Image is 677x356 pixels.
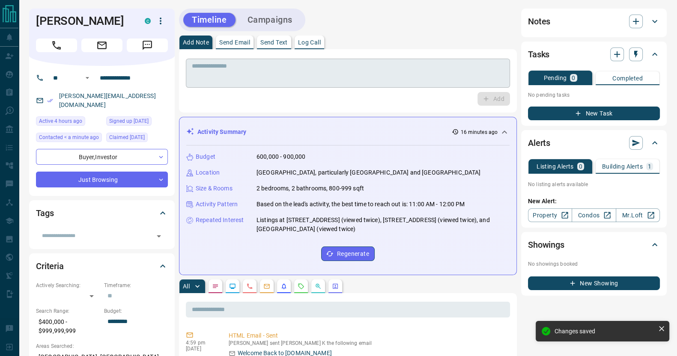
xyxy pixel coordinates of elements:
[298,39,321,45] p: Log Call
[196,152,215,161] p: Budget
[183,39,209,45] p: Add Note
[616,208,660,222] a: Mr.Loft
[612,75,643,81] p: Completed
[196,168,220,177] p: Location
[229,331,507,340] p: HTML Email - Sent
[104,282,168,289] p: Timeframe:
[528,208,572,222] a: Property
[280,283,287,290] svg: Listing Alerts
[256,184,364,193] p: 2 bedrooms, 2 bathrooms, 800-999 sqft
[229,283,236,290] svg: Lead Browsing Activity
[36,14,132,28] h1: [PERSON_NAME]
[183,13,236,27] button: Timeline
[528,15,550,28] h2: Notes
[59,92,156,108] a: [PERSON_NAME][EMAIL_ADDRESS][DOMAIN_NAME]
[36,342,168,350] p: Areas Searched:
[36,39,77,52] span: Call
[36,116,102,128] div: Fri Aug 15 2025
[555,328,655,335] div: Changes saved
[528,44,660,65] div: Tasks
[47,98,53,104] svg: Email Verified
[197,128,246,136] p: Activity Summary
[528,133,660,153] div: Alerts
[528,197,660,206] p: New Alert:
[256,216,510,234] p: Listings at [STREET_ADDRESS] (viewed twice), [STREET_ADDRESS] (viewed twice), and [GEOGRAPHIC_DAT...
[229,340,507,346] p: [PERSON_NAME] sent [PERSON_NAME] K the following email
[528,89,660,101] p: No pending tasks
[260,39,288,45] p: Send Text
[186,346,216,352] p: [DATE]
[602,163,643,169] p: Building Alerts
[528,47,549,61] h2: Tasks
[39,133,99,142] span: Contacted < a minute ago
[36,307,100,315] p: Search Range:
[153,230,165,242] button: Open
[81,39,122,52] span: Email
[36,282,100,289] p: Actively Searching:
[572,75,575,81] p: 0
[212,283,219,290] svg: Notes
[186,124,510,140] div: Activity Summary16 minutes ago
[186,340,216,346] p: 4:59 pm
[196,184,233,193] p: Size & Rooms
[196,216,244,225] p: Repeated Interest
[528,238,564,252] h2: Showings
[528,276,660,290] button: New Showing
[36,259,64,273] h2: Criteria
[36,315,100,338] p: $400,000 - $999,999,999
[36,172,168,187] div: Just Browsing
[82,73,92,83] button: Open
[219,39,250,45] p: Send Email
[127,39,168,52] span: Message
[537,163,574,169] p: Listing Alerts
[528,181,660,188] p: No listing alerts available
[104,307,168,315] p: Budget:
[528,136,550,150] h2: Alerts
[145,18,151,24] div: condos.ca
[109,117,149,125] span: Signed up [DATE]
[528,260,660,268] p: No showings booked
[648,163,651,169] p: 1
[321,246,375,261] button: Regenerate
[36,133,102,145] div: Fri Aug 15 2025
[246,283,253,290] svg: Calls
[528,11,660,32] div: Notes
[579,163,582,169] p: 0
[39,117,82,125] span: Active 4 hours ago
[106,116,168,128] div: Thu Mar 01 2018
[543,75,567,81] p: Pending
[263,283,270,290] svg: Emails
[460,128,498,136] p: 16 minutes ago
[572,208,616,222] a: Condos
[36,256,168,276] div: Criteria
[332,283,339,290] svg: Agent Actions
[298,283,304,290] svg: Requests
[183,283,190,289] p: All
[36,206,54,220] h2: Tags
[256,200,465,209] p: Based on the lead's activity, the best time to reach out is: 11:00 AM - 12:00 PM
[36,149,168,165] div: Buyer , Investor
[256,168,480,177] p: [GEOGRAPHIC_DATA], particularly [GEOGRAPHIC_DATA] and [GEOGRAPHIC_DATA]
[239,13,301,27] button: Campaigns
[256,152,305,161] p: 600,000 - 900,000
[315,283,322,290] svg: Opportunities
[528,107,660,120] button: New Task
[109,133,145,142] span: Claimed [DATE]
[36,203,168,223] div: Tags
[528,234,660,255] div: Showings
[196,200,238,209] p: Activity Pattern
[106,133,168,145] div: Tue Apr 19 2022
